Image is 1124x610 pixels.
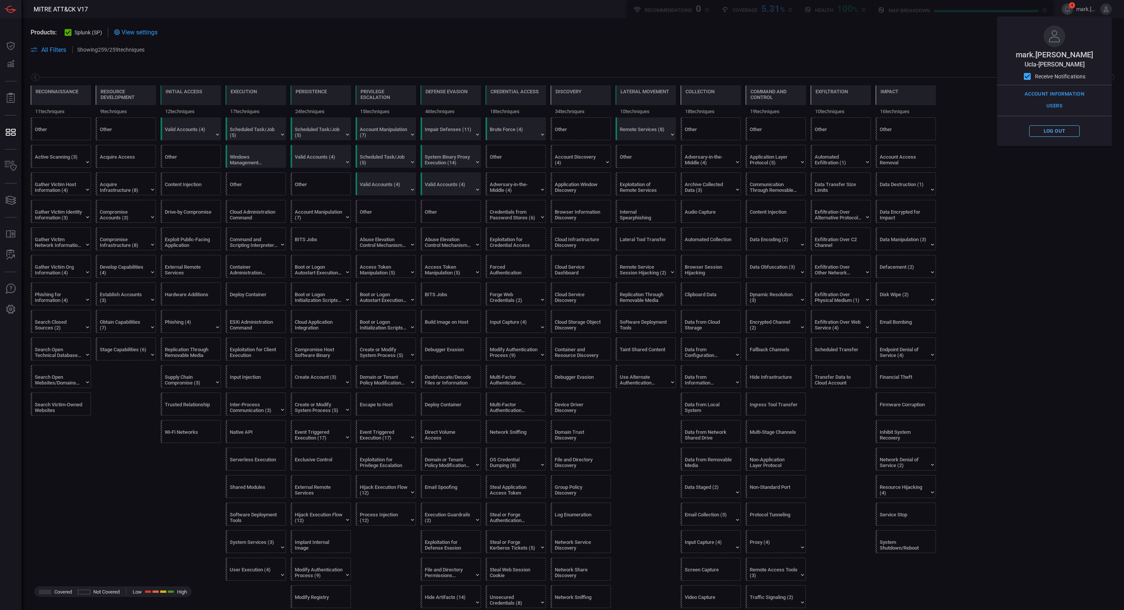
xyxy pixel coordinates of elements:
[780,5,785,13] span: %
[746,255,806,278] div: T1001: Data Obfuscation (Not covered)
[1025,61,1085,68] span: ucla-[PERSON_NAME]
[161,282,221,305] div: T1200: Hardware Additions (Not covered)
[681,420,741,443] div: T1039: Data from Network Shared Drive (Not covered)
[31,117,91,140] div: Other (Not covered)
[486,172,546,195] div: T1557: Adversary-in-the-Middle (Not covered)
[746,365,806,388] div: T1665: Hide Infrastructure (Not covered)
[35,127,83,138] div: Other
[291,585,351,608] div: T1112: Modify Registry (Not covered)
[96,85,156,117] div: TA0042: Resource Development (Not covered)
[551,105,611,117] div: 34 techniques
[616,282,676,305] div: T1091: Replication Through Removable Media (Not covered)
[226,117,286,140] div: T1053: Scheduled Task/Job
[490,127,538,138] div: Brute Force (4)
[96,282,156,305] div: T1585: Establish Accounts (Not covered)
[96,255,156,278] div: T1587: Develop Capabilities (Not covered)
[226,85,286,117] div: TA0002: Execution
[811,85,871,117] div: TA0010: Exfiltration (Not covered)
[356,393,416,415] div: T1611: Escape to Host (Not covered)
[226,558,286,581] div: T1204: User Execution (Not covered)
[875,255,936,278] div: T1491: Defacement (Not covered)
[291,200,351,223] div: T1098: Account Manipulation (Not covered)
[811,172,871,195] div: T1030: Data Transfer Size Limits (Not covered)
[616,117,676,140] div: T1021: Remote Services
[291,282,351,305] div: T1037: Boot or Logon Initialization Scripts (Not covered)
[161,105,221,117] div: 12 techniques
[681,310,741,333] div: T1530: Data from Cloud Storage (Not covered)
[681,393,741,415] div: T1005: Data from Local System (Not covered)
[746,227,806,250] div: T1132: Data Encoding (Not covered)
[291,530,351,553] div: T1525: Implant Internal Image (Not covered)
[620,127,668,138] div: Remote Services (8)
[746,503,806,526] div: T1572: Protocol Tunneling (Not covered)
[746,145,806,168] div: T1071: Application Layer Protocol (Not covered)
[421,503,481,526] div: T1480: Execution Guardrails (Not covered)
[161,85,221,117] div: TA0001: Initial Access
[2,157,20,175] button: Inventory
[551,255,611,278] div: T1538: Cloud Service Dashboard (Not covered)
[750,127,798,138] div: Other
[746,448,806,470] div: T1095: Non-Application Layer Protocol (Not covered)
[31,310,91,333] div: T1597: Search Closed Sources (Not covered)
[421,558,481,581] div: T1222: File and Directory Permissions Modification (Not covered)
[681,503,741,526] div: T1114: Email Collection (Not covered)
[31,282,91,305] div: T1598: Phishing for Information (Not covered)
[486,85,546,117] div: TA0006: Credential Access
[616,255,676,278] div: T1563: Remote Service Session Hijacking (Not covered)
[226,448,286,470] div: T1648: Serverless Execution (Not covered)
[101,89,151,100] div: Resource Development
[681,85,741,117] div: TA0009: Collection (Not covered)
[421,200,481,223] div: Other (Not covered)
[746,558,806,581] div: T1219: Remote Access Tools (Not covered)
[2,37,20,55] button: Dashboard
[1029,125,1080,137] button: Log out
[875,227,936,250] div: T1565: Data Manipulation (Not covered)
[746,585,806,608] div: T1205: Traffic Signaling (Not covered)
[31,145,91,168] div: T1595: Active Scanning (Not covered)
[681,200,741,223] div: T1123: Audio Capture (Not covered)
[875,117,936,140] div: Other (Not covered)
[681,558,741,581] div: T1113: Screen Capture (Not covered)
[226,393,286,415] div: T1559: Inter-Process Communication (Not covered)
[356,448,416,470] div: T1068: Exploitation for Privilege Escalation (Not covered)
[486,310,546,333] div: T1056: Input Capture (Not covered)
[486,255,546,278] div: T1187: Forced Authentication (Not covered)
[356,105,416,117] div: 15 techniques
[681,585,741,608] div: T1125: Video Capture (Not covered)
[556,89,581,94] div: Discovery
[486,365,546,388] div: T1111: Multi-Factor Authentication Interception (Not covered)
[2,246,20,264] button: ALERT ANALYSIS
[421,227,481,250] div: T1548: Abuse Elevation Control Mechanism (Not covered)
[356,172,416,195] div: T1078: Valid Accounts
[1076,6,1097,12] span: mark.[PERSON_NAME]
[31,365,91,388] div: T1593: Search Open Websites/Domains (Not covered)
[226,227,286,250] div: T1059: Command and Scripting Interpreter (Not covered)
[681,475,741,498] div: T1074: Data Staged (Not covered)
[815,7,833,13] h5: Health
[2,89,20,107] button: Reports
[645,7,692,13] h5: Recommendations
[486,145,546,168] div: Other (Not covered)
[226,282,286,305] div: T1610: Deploy Container (Not covered)
[551,200,611,223] div: T1217: Browser Information Discovery (Not covered)
[356,310,416,333] div: T1037: Boot or Logon Initialization Scripts (Not covered)
[421,255,481,278] div: T1134: Access Token Manipulation (Not covered)
[291,85,351,117] div: TA0003: Persistence
[421,117,481,140] div: T1562: Impair Defenses
[421,530,481,553] div: T1211: Exploitation for Defense Evasion (Not covered)
[96,310,156,333] div: T1588: Obtain Capabilities (Not covered)
[811,310,871,333] div: T1567: Exfiltration Over Web Service (Not covered)
[161,420,221,443] div: T1669: Wi-Fi Networks (Not covered)
[811,145,871,168] div: T1020: Automated Exfiltration (Not covered)
[486,282,546,305] div: T1606: Forge Web Credentials (Not covered)
[226,337,286,360] div: T1203: Exploitation for Client Execution (Not covered)
[746,85,806,117] div: TA0011: Command and Control (Not covered)
[1069,2,1075,8] span: 4
[875,282,936,305] div: T1561: Disk Wipe (Not covered)
[291,337,351,360] div: T1554: Compromise Host Software Binary (Not covered)
[551,503,611,526] div: T1654: Log Enumeration (Not covered)
[96,145,156,168] div: T1650: Acquire Access (Not covered)
[837,3,858,13] div: 100
[161,117,221,140] div: T1078: Valid Accounts
[96,337,156,360] div: T1608: Stage Capabilities (Not covered)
